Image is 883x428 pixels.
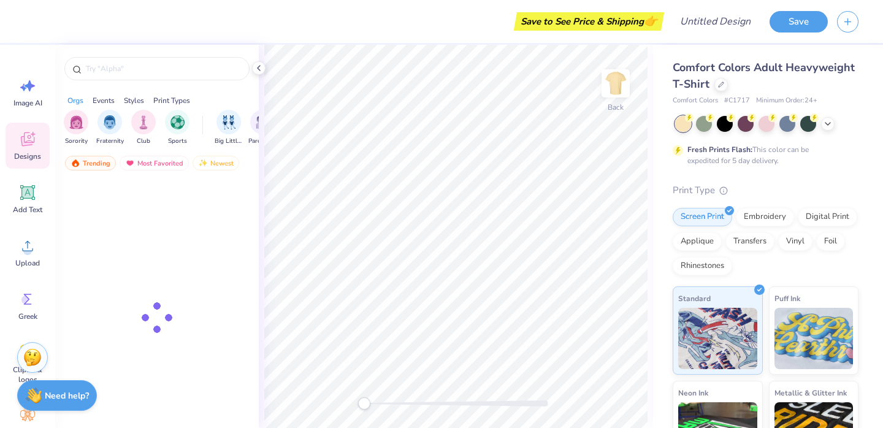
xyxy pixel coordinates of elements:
[131,110,156,146] button: filter button
[96,110,124,146] button: filter button
[687,144,838,166] div: This color can be expedited for 5 day delivery.
[153,95,190,106] div: Print Types
[125,159,135,167] img: most_fav.gif
[96,110,124,146] div: filter for Fraternity
[608,102,624,113] div: Back
[18,311,37,321] span: Greek
[256,115,270,129] img: Parent's Weekend Image
[725,232,774,251] div: Transfers
[45,390,89,402] strong: Need help?
[673,96,718,106] span: Comfort Colors
[673,257,732,275] div: Rhinestones
[673,183,858,197] div: Print Type
[193,156,239,170] div: Newest
[248,110,277,146] div: filter for Parent's Weekend
[248,137,277,146] span: Parent's Weekend
[215,110,243,146] button: filter button
[103,115,117,129] img: Fraternity Image
[670,9,760,34] input: Untitled Design
[69,115,83,129] img: Sorority Image
[85,63,242,75] input: Try "Alpha"
[816,232,845,251] div: Foil
[7,365,48,384] span: Clipart & logos
[198,159,208,167] img: newest.gif
[124,95,144,106] div: Styles
[168,137,187,146] span: Sports
[673,232,722,251] div: Applique
[644,13,657,28] span: 👉
[736,208,794,226] div: Embroidery
[724,96,750,106] span: # C1717
[215,110,243,146] div: filter for Big Little Reveal
[71,159,80,167] img: trending.gif
[137,115,150,129] img: Club Image
[65,156,116,170] div: Trending
[93,95,115,106] div: Events
[673,208,732,226] div: Screen Print
[678,386,708,399] span: Neon Ink
[64,110,88,146] div: filter for Sorority
[65,137,88,146] span: Sorority
[756,96,817,106] span: Minimum Order: 24 +
[248,110,277,146] button: filter button
[774,308,854,369] img: Puff Ink
[131,110,156,146] div: filter for Club
[222,115,235,129] img: Big Little Reveal Image
[678,308,757,369] img: Standard
[603,71,628,96] img: Back
[120,156,189,170] div: Most Favorited
[67,95,83,106] div: Orgs
[517,12,661,31] div: Save to See Price & Shipping
[13,98,42,108] span: Image AI
[96,137,124,146] span: Fraternity
[13,205,42,215] span: Add Text
[14,151,41,161] span: Designs
[778,232,812,251] div: Vinyl
[64,110,88,146] button: filter button
[687,145,752,155] strong: Fresh Prints Flash:
[165,110,189,146] div: filter for Sports
[678,292,711,305] span: Standard
[774,386,847,399] span: Metallic & Glitter Ink
[170,115,185,129] img: Sports Image
[358,397,370,410] div: Accessibility label
[137,137,150,146] span: Club
[774,292,800,305] span: Puff Ink
[215,137,243,146] span: Big Little Reveal
[673,60,855,91] span: Comfort Colors Adult Heavyweight T-Shirt
[15,258,40,268] span: Upload
[798,208,857,226] div: Digital Print
[165,110,189,146] button: filter button
[770,11,828,32] button: Save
